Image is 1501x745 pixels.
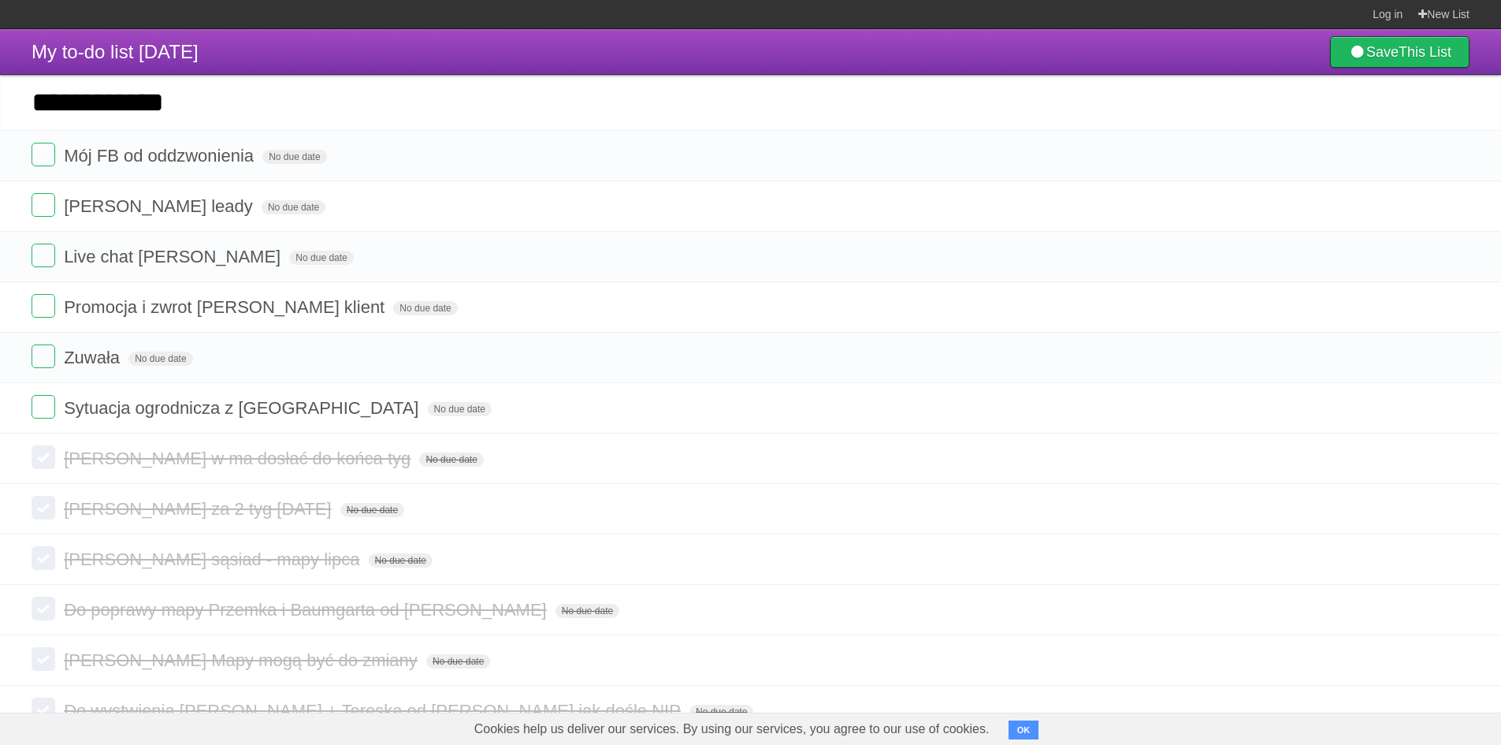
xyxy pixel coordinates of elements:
[459,713,1005,745] span: Cookies help us deliver our services. By using our services, you agree to our use of cookies.
[369,553,433,568] span: No due date
[32,345,55,368] label: Done
[64,146,258,166] span: Mój FB od oddzwonienia
[1399,44,1451,60] b: This List
[289,251,353,265] span: No due date
[419,453,483,467] span: No due date
[64,247,284,266] span: Live chat [PERSON_NAME]
[64,701,685,721] span: Do wystwienia [PERSON_NAME] + Tereska od [PERSON_NAME] jak dośle NIP
[32,244,55,267] label: Done
[32,41,199,62] span: My to-do list [DATE]
[1330,36,1469,68] a: SaveThis List
[32,597,55,620] label: Done
[32,445,55,469] label: Done
[64,297,388,317] span: Promocja i zwrot [PERSON_NAME] klient
[428,402,492,416] span: No due date
[689,705,753,719] span: No due date
[32,698,55,721] label: Done
[64,398,422,418] span: Sytuacja ogrodnicza z [GEOGRAPHIC_DATA]
[1009,721,1039,739] button: OK
[64,650,422,670] span: [PERSON_NAME] Mapy mogą być do zmiany
[64,348,124,367] span: Zuwała
[32,647,55,671] label: Done
[555,604,619,618] span: No due date
[32,193,55,217] label: Done
[128,352,192,366] span: No due date
[393,301,457,315] span: No due date
[426,654,490,669] span: No due date
[64,600,551,620] span: Do poprawy mapy Przemka i Baumgarta od [PERSON_NAME]
[340,503,404,517] span: No due date
[32,496,55,520] label: Done
[64,449,414,468] span: [PERSON_NAME] w ma dosłać do końca tyg
[64,549,363,569] span: [PERSON_NAME] sąsiad - mapy lipca
[64,499,335,519] span: [PERSON_NAME] za 2 tyg [DATE]
[262,150,326,164] span: No due date
[32,546,55,570] label: Done
[32,143,55,166] label: Done
[32,395,55,419] label: Done
[64,196,257,216] span: [PERSON_NAME] leady
[262,200,325,214] span: No due date
[32,294,55,318] label: Done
